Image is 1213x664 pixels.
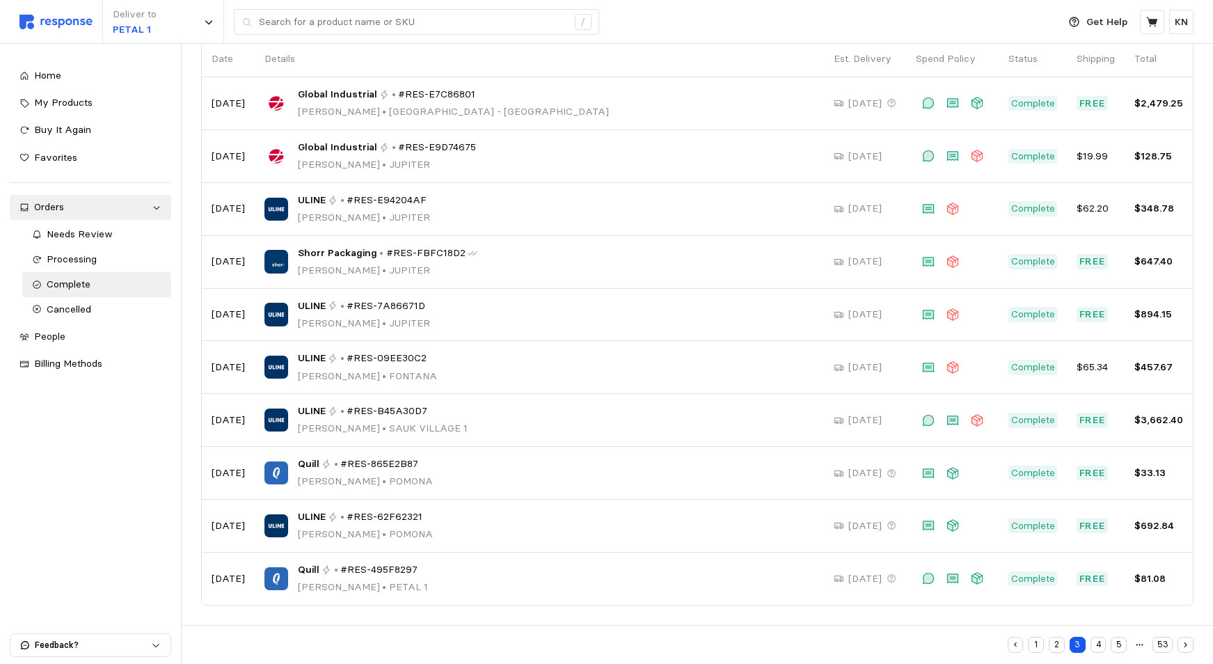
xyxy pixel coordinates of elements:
[19,15,93,29] img: svg%3e
[264,303,287,326] img: ULINE
[916,52,989,67] p: Spend Policy
[379,246,383,261] p: •
[398,140,476,155] span: #RES-E9D74675
[1086,15,1127,30] p: Get Help
[10,324,171,349] a: People
[298,527,433,542] p: [PERSON_NAME] POMONA
[10,90,171,116] a: My Products
[1011,96,1055,111] p: Complete
[380,475,389,487] span: •
[398,87,475,102] span: #RES-E7C86801
[380,528,389,540] span: •
[1134,96,1183,111] p: $2,479.25
[298,104,609,120] p: [PERSON_NAME] [GEOGRAPHIC_DATA] - [GEOGRAPHIC_DATA]
[380,105,389,118] span: •
[34,151,77,164] span: Favorites
[264,356,287,379] img: ULINE
[1091,637,1107,653] button: 4
[340,509,344,525] p: •
[340,351,344,366] p: •
[298,457,319,472] span: Quill
[298,351,326,366] span: ULINE
[1134,413,1183,428] p: $3,662.40
[380,264,389,276] span: •
[212,571,245,587] p: [DATE]
[34,69,61,81] span: Home
[1077,52,1115,67] p: Shipping
[1061,9,1136,35] button: Get Help
[848,201,882,216] p: [DATE]
[298,562,319,578] span: Quill
[212,360,245,375] p: [DATE]
[212,519,245,534] p: [DATE]
[1134,149,1183,164] p: $128.75
[34,123,91,136] span: Buy It Again
[340,457,418,472] span: #RES-865E2B87
[113,22,157,38] p: PETAL 1
[47,303,91,315] span: Cancelled
[34,200,147,215] div: Orders
[380,158,389,171] span: •
[212,201,245,216] p: [DATE]
[347,193,427,208] span: #RES-E94204AF
[298,193,326,208] span: ULINE
[1079,413,1106,428] p: Free
[298,421,468,436] p: [PERSON_NAME] SAUK VILLAGE 1
[1028,637,1044,653] button: 1
[1134,466,1183,481] p: $33.13
[298,140,377,155] span: Global Industrial
[848,466,882,481] p: [DATE]
[10,118,171,143] a: Buy It Again
[347,351,427,366] span: #RES-09EE30C2
[1011,149,1055,164] p: Complete
[264,514,287,537] img: ULINE
[298,157,477,173] p: [PERSON_NAME] JUPITER
[34,330,65,342] span: People
[1134,254,1183,269] p: $647.40
[575,14,592,31] div: /
[834,52,896,67] p: Est. Delivery
[298,299,326,314] span: ULINE
[848,254,882,269] p: [DATE]
[47,228,113,240] span: Needs Review
[298,263,478,278] p: [PERSON_NAME] JUPITER
[380,211,389,223] span: •
[212,413,245,428] p: [DATE]
[1070,637,1086,653] button: 3
[347,404,427,419] span: #RES-B45A30D7
[212,254,245,269] p: [DATE]
[264,567,287,590] img: Quill
[212,307,245,322] p: [DATE]
[380,370,389,382] span: •
[10,63,171,88] a: Home
[848,413,882,428] p: [DATE]
[1175,15,1188,30] p: KN
[264,409,287,432] img: ULINE
[264,250,287,273] img: Shorr Packaging
[298,580,428,595] p: [PERSON_NAME] PETAL 1
[1079,571,1106,587] p: Free
[1134,307,1183,322] p: $894.15
[848,571,882,587] p: [DATE]
[113,7,157,22] p: Deliver to
[1011,254,1055,269] p: Complete
[298,210,430,226] p: [PERSON_NAME] JUPITER
[1011,519,1055,534] p: Complete
[1169,10,1194,34] button: KN
[1011,413,1055,428] p: Complete
[1152,637,1173,653] button: 53
[334,457,338,472] p: •
[380,422,389,434] span: •
[298,316,430,331] p: [PERSON_NAME] JUPITER
[264,461,287,484] img: Quill
[848,96,882,111] p: [DATE]
[1077,360,1115,375] p: $65.34
[848,360,882,375] p: [DATE]
[1079,466,1106,481] p: Free
[392,140,396,155] p: •
[848,149,882,164] p: [DATE]
[340,404,344,419] p: •
[298,474,433,489] p: [PERSON_NAME] POMONA
[10,195,171,220] a: Orders
[1077,149,1115,164] p: $19.99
